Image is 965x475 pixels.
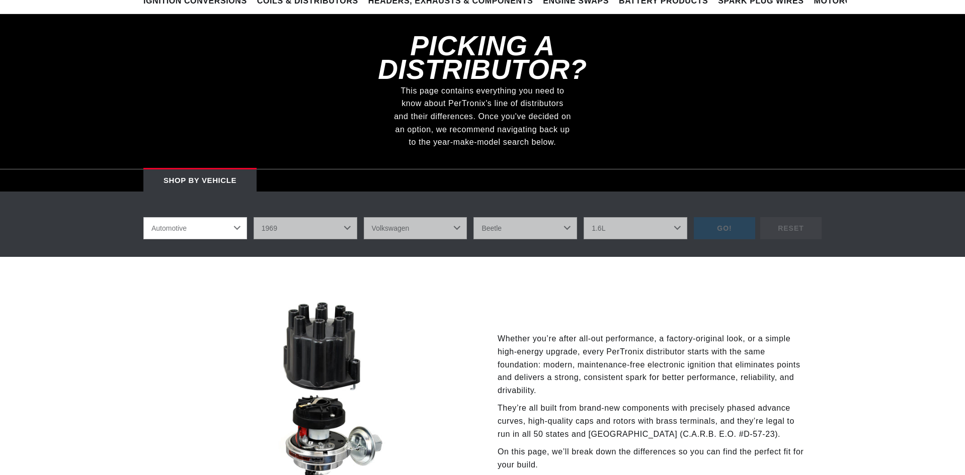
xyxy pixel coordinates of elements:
select: Engine [584,217,687,239]
select: Year [254,217,357,239]
select: Model [473,217,577,239]
select: Make [364,217,467,239]
p: On this page, we’ll break down the differences so you can find the perfect fit for your build. [498,445,807,471]
p: This page contains everything you need to know about PerTronix's line of distributors and their d... [394,84,571,149]
div: Shop by vehicle [143,169,257,192]
p: Whether you’re after all-out performance, a factory-original look, or a simple high-energy upgrad... [498,332,807,397]
select: RideType [143,217,247,239]
h3: Picking a Distributor? [332,34,633,81]
p: They’re all built from brand-new components with precisely phased advance curves, high-quality ca... [498,402,807,440]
